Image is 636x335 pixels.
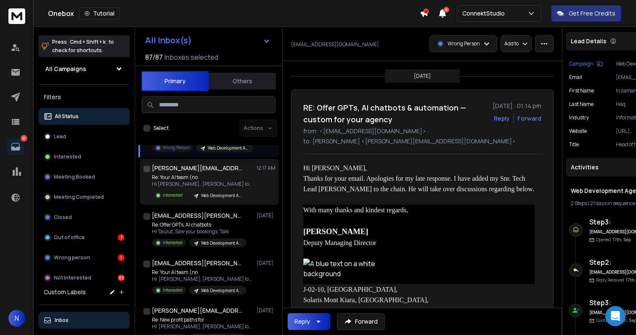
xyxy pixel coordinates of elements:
[152,211,244,220] h1: [EMAIL_ADDRESS][PERSON_NAME][DOMAIN_NAME]
[152,174,253,181] p: Re: Your AI team (no
[39,229,130,246] button: Out of office7
[257,165,276,171] p: 12:17 AM
[303,164,367,171] span: Hi [PERSON_NAME],
[152,306,244,315] h1: [PERSON_NAME][EMAIL_ADDRESS][DOMAIN_NAME]
[303,102,488,125] h1: RE: Offer GPTs, AI chatbots & automation — custom for your agency
[448,40,480,47] p: Wrong Person
[257,212,276,219] p: [DATE]
[571,200,587,207] span: 2 Steps
[163,240,183,246] p: Interested
[294,317,310,326] div: Reply
[39,312,130,329] button: Inbox
[303,239,376,246] span: Deputy Managing Director
[303,206,408,214] span: With many thanks and kindest regards,
[54,194,104,200] p: Meeting Completed
[303,296,429,303] span: Solaris Mont Kiara, [GEOGRAPHIC_DATA],
[303,307,390,314] span: 50480 [GEOGRAPHIC_DATA]
[152,269,253,276] p: Re: Your AI team (no
[569,101,594,108] p: Last Name
[55,113,79,120] p: All Status
[48,8,420,19] div: Onebox
[596,237,631,243] p: Opened
[303,175,534,193] span: Thanks for your email. Apologies for my late response. I have added my Snr. Tech Lead [PERSON_NAM...
[163,145,189,151] p: Wrong Person
[569,87,594,94] p: First Name
[569,61,603,67] button: Campaign
[152,228,246,235] p: Hi Taulut, Saw your bookings. Talk
[493,102,541,110] p: [DATE] : 01:14 pm
[45,65,86,73] h1: All Campaigns
[54,214,72,221] p: Closed
[39,148,130,165] button: Interested
[138,32,277,49] button: All Inbox(s)
[494,114,510,123] button: Reply
[54,153,81,160] p: Interested
[257,260,276,266] p: [DATE]
[39,249,130,266] button: Wrong person1
[118,254,125,261] div: 1
[163,192,183,198] p: Interested
[551,5,621,22] button: Get Free Credits
[164,52,218,62] h3: Inboxes selected
[208,145,248,151] p: Web Development Agency
[145,36,192,45] h1: All Inbox(s)
[8,310,25,327] button: N
[152,276,253,282] p: Hi [PERSON_NAME], [PERSON_NAME] looped me in here.
[39,61,130,77] button: All Campaigns
[21,135,27,142] p: 91
[590,200,635,207] span: 21 days in sequence
[39,91,130,103] h3: Filters
[569,61,594,67] p: Campaign
[569,128,587,135] p: website
[152,317,253,323] p: Re: New profit paths for
[152,259,244,267] h1: [EMAIL_ADDRESS][PERSON_NAME]
[55,317,69,324] p: Inbox
[152,181,253,187] p: Hi [PERSON_NAME], [PERSON_NAME] looped me in
[303,286,397,293] span: J-02-10, [GEOGRAPHIC_DATA],
[303,127,541,135] p: from: <[EMAIL_ADDRESS][DOMAIN_NAME]>
[209,72,276,90] button: Others
[118,234,125,241] div: 7
[154,125,169,132] label: Select
[7,138,24,155] a: 91
[605,306,625,326] div: Open Intercom Messenger
[39,128,130,145] button: Lead
[303,137,541,145] p: to: [PERSON_NAME] <[PERSON_NAME][EMAIL_ADDRESS][DOMAIN_NAME]>
[141,71,209,91] button: Primary
[152,222,246,228] p: Re: Offer GPTs, AI chatbots
[163,287,183,293] p: Interested
[54,234,85,241] p: Out of office
[118,274,125,281] div: 83
[303,259,396,284] img: A blue text on a white background Description automatically generated
[257,307,276,314] p: [DATE]
[571,37,607,45] p: Lead Details
[39,169,130,185] button: Meeting Booked
[44,288,86,296] h3: Custom Labels
[152,323,253,330] p: Hi [PERSON_NAME], [PERSON_NAME] looped me in here.
[39,189,130,206] button: Meeting Completed
[517,114,541,123] div: Forward
[145,52,163,62] span: 87 / 87
[201,193,241,199] p: Web Development Agency Last
[39,209,130,226] button: Closed
[303,227,368,236] span: [PERSON_NAME]
[462,9,508,18] p: ConnektStudio
[54,133,66,140] p: Lead
[569,9,615,18] p: Get Free Credits
[39,108,130,125] button: All Status
[414,73,431,79] p: [DATE]
[612,237,631,243] span: 17th, Sep
[54,254,90,261] p: Wrong person
[201,240,241,246] p: Web Development Agency Last
[291,41,379,48] p: [EMAIL_ADDRESS][DOMAIN_NAME]
[79,8,120,19] button: Tutorial
[288,313,330,330] button: Reply
[443,7,449,13] span: 9
[569,74,582,81] p: Email
[569,141,579,148] p: title
[54,174,95,180] p: Meeting Booked
[569,114,589,121] p: industry
[39,269,130,286] button: Not Interested83
[54,274,91,281] p: Not Interested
